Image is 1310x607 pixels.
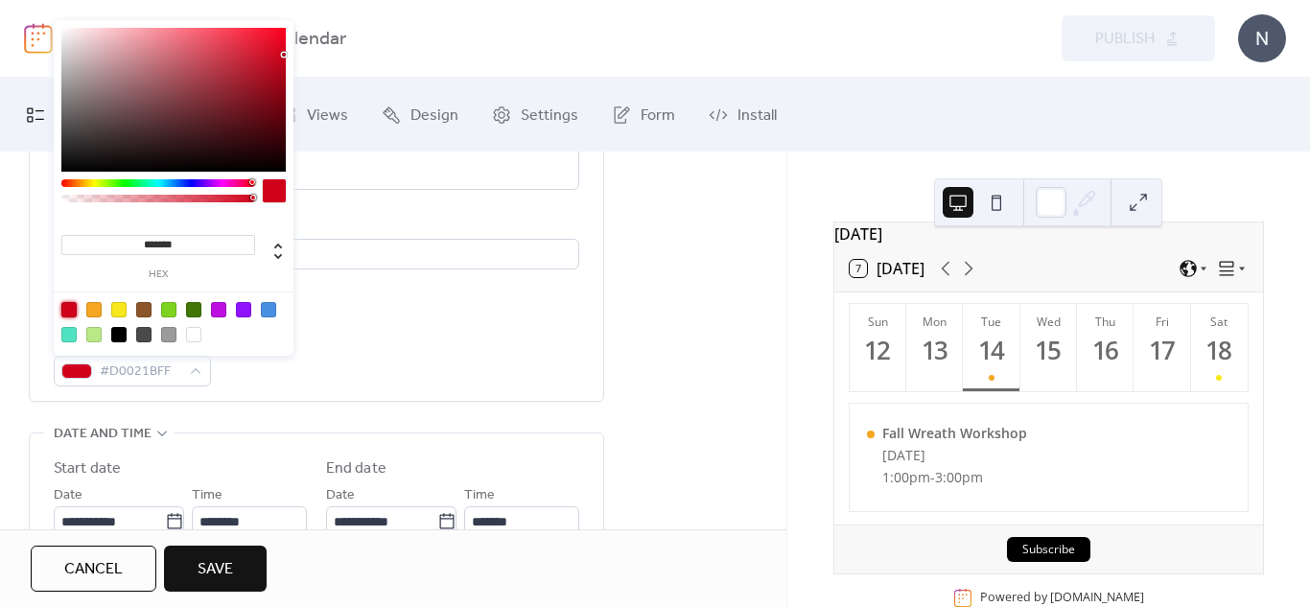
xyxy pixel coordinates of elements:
span: - [930,468,935,486]
div: #BD10E0 [211,302,226,317]
div: Sun [855,314,901,330]
button: Sun12 [850,304,906,391]
div: 12 [862,335,894,366]
div: Sat [1197,314,1242,330]
div: Thu [1083,314,1128,330]
div: #000000 [111,327,127,342]
div: 16 [1089,335,1121,366]
button: Wed15 [1020,304,1077,391]
div: Mon [912,314,957,330]
div: Wed [1026,314,1071,330]
div: 14 [976,335,1008,366]
span: Date [326,484,355,507]
span: Settings [521,101,578,130]
a: My Events [12,85,138,144]
div: Fall Wreath Workshop [882,424,1027,442]
span: 1:00pm [882,468,930,486]
div: Location [54,213,575,236]
span: Install [737,101,777,130]
span: Date and time [54,423,152,446]
div: Start date [54,457,121,480]
div: #417505 [186,302,201,317]
label: hex [61,269,255,280]
b: Event Calendar [220,21,346,58]
div: #D0021B [61,302,77,317]
div: #4A4A4A [136,327,152,342]
a: [DOMAIN_NAME] [1050,589,1144,605]
span: Cancel [64,558,123,581]
div: Fri [1139,314,1184,330]
div: #4A90E2 [261,302,276,317]
span: Form [641,101,675,130]
button: Subscribe [1007,537,1090,562]
div: #50E3C2 [61,327,77,342]
button: Save [164,546,267,592]
div: [DATE] [882,446,1027,464]
div: 18 [1204,335,1235,366]
button: Sat18 [1191,304,1248,391]
div: N [1238,14,1286,62]
div: 15 [1033,335,1064,366]
div: Powered by [980,589,1144,605]
a: Design [367,85,473,144]
div: #F8E71C [111,302,127,317]
span: Views [307,101,348,130]
div: [DATE] [834,222,1263,245]
button: Tue14 [963,304,1019,391]
div: #9013FE [236,302,251,317]
span: Date [54,484,82,507]
a: Settings [478,85,593,144]
button: Thu16 [1077,304,1134,391]
button: Mon13 [906,304,963,391]
img: logo [24,23,53,54]
span: Time [464,484,495,507]
div: #B8E986 [86,327,102,342]
div: 17 [1147,335,1179,366]
button: 7[DATE] [843,255,931,282]
div: #9B9B9B [161,327,176,342]
span: Time [192,484,222,507]
div: #8B572A [136,302,152,317]
div: #FFFFFF [186,327,201,342]
div: 13 [919,335,950,366]
span: Design [410,101,458,130]
div: Tue [969,314,1014,330]
button: Cancel [31,546,156,592]
a: Install [694,85,791,144]
a: Views [264,85,363,144]
button: Fri17 [1134,304,1190,391]
span: 3:00pm [935,468,983,486]
span: #D0021BFF [100,361,180,384]
a: Form [597,85,690,144]
div: End date [326,457,386,480]
div: #7ED321 [161,302,176,317]
div: #F5A623 [86,302,102,317]
span: Save [198,558,233,581]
